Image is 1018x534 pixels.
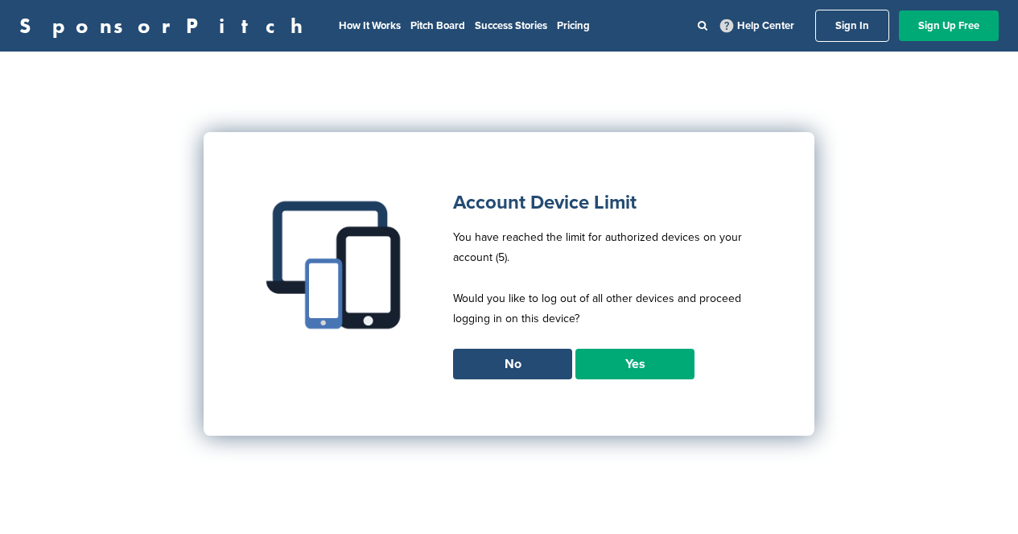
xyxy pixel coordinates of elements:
a: Success Stories [475,19,547,32]
h1: Account Device Limit [453,188,758,217]
a: Help Center [717,16,798,35]
p: You have reached the limit for authorized devices on your account (5). Would you like to log out ... [453,227,758,349]
img: Multiple devices [260,188,413,342]
a: Sign In [815,10,889,42]
a: Sign Up Free [899,10,999,41]
a: Pricing [557,19,590,32]
a: Yes [575,349,694,379]
a: Pitch Board [410,19,465,32]
a: No [453,349,572,379]
a: How It Works [339,19,401,32]
a: SponsorPitch [19,15,313,36]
